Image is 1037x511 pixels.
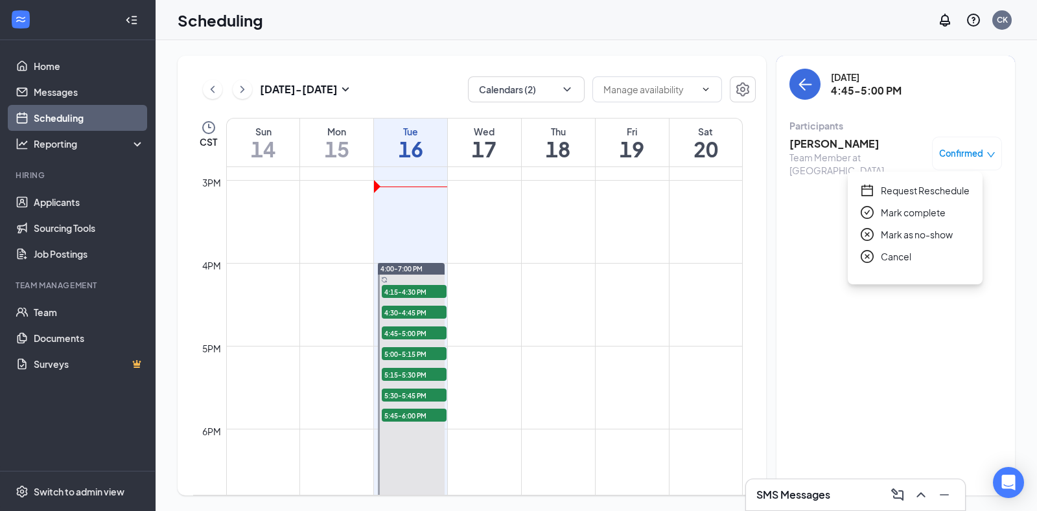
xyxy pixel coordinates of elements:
[300,119,373,166] a: September 15, 2025
[382,306,447,319] span: 4:30-4:45 PM
[701,84,711,95] svg: ChevronDown
[861,184,874,197] span: calendar
[382,347,447,360] span: 5:00-5:15 PM
[200,135,217,148] span: CST
[937,12,953,28] svg: Notifications
[561,83,574,96] svg: ChevronDown
[374,138,447,160] h1: 16
[797,76,813,92] svg: ArrowLeft
[200,176,224,190] div: 3pm
[596,119,669,166] a: September 19, 2025
[14,13,27,26] svg: WorkstreamLogo
[16,280,142,291] div: Team Management
[966,12,981,28] svg: QuestionInfo
[236,82,249,97] svg: ChevronRight
[789,69,821,100] button: back-button
[861,250,874,263] span: close-circle
[338,82,353,97] svg: SmallChevronDown
[16,137,29,150] svg: Analysis
[789,151,926,177] div: Team Member at [GEOGRAPHIC_DATA]
[670,125,742,138] div: Sat
[735,82,751,97] svg: Settings
[603,82,695,97] input: Manage availability
[16,170,142,181] div: Hiring
[522,125,595,138] div: Thu
[993,467,1024,498] div: Open Intercom Messenger
[34,137,145,150] div: Reporting
[382,285,447,298] span: 4:15-4:30 PM
[881,205,946,220] span: Mark complete
[730,76,756,102] button: Settings
[448,125,521,138] div: Wed
[200,424,224,438] div: 6pm
[34,299,145,325] a: Team
[448,119,521,166] a: September 17, 2025
[890,487,905,503] svg: ComposeMessage
[756,488,830,502] h3: SMS Messages
[596,125,669,138] div: Fri
[881,183,970,198] span: Request Reschedule
[380,264,423,273] span: 4:00-7:00 PM
[34,241,145,267] a: Job Postings
[986,150,996,159] span: down
[997,14,1008,25] div: CK
[374,119,447,166] a: September 16, 2025
[200,341,224,356] div: 5pm
[34,53,145,79] a: Home
[227,125,299,138] div: Sun
[881,249,911,264] span: Cancel
[34,215,145,241] a: Sourcing Tools
[201,120,216,135] svg: Clock
[468,76,585,102] button: Calendars (2)ChevronDown
[203,80,222,99] button: ChevronLeft
[206,82,219,97] svg: ChevronLeft
[300,138,373,160] h1: 15
[887,484,908,505] button: ComposeMessage
[34,105,145,131] a: Scheduling
[596,138,669,160] h1: 19
[227,138,299,160] h1: 14
[939,147,983,160] span: Confirmed
[200,258,224,273] div: 4pm
[861,228,874,241] span: close-circle
[227,119,299,166] a: September 14, 2025
[789,137,926,151] h3: [PERSON_NAME]
[16,485,29,498] svg: Settings
[382,326,447,339] span: 4:45-5:00 PM
[831,84,902,98] h3: 4:45-5:00 PM
[381,277,388,283] svg: Sync
[382,368,447,381] span: 5:15-5:30 PM
[522,119,595,166] a: September 18, 2025
[34,325,145,351] a: Documents
[448,138,521,160] h1: 17
[831,71,902,84] div: [DATE]
[789,119,1002,132] div: Participants
[522,138,595,160] h1: 18
[34,485,124,498] div: Switch to admin view
[861,206,874,219] span: check-circle
[233,80,252,99] button: ChevronRight
[125,14,138,27] svg: Collapse
[178,9,263,31] h1: Scheduling
[382,389,447,402] span: 5:30-5:45 PM
[937,487,952,503] svg: Minimize
[934,484,955,505] button: Minimize
[34,351,145,377] a: SurveysCrown
[34,79,145,105] a: Messages
[300,125,373,138] div: Mon
[911,484,931,505] button: ChevronUp
[670,119,742,166] a: September 20, 2025
[34,189,145,215] a: Applicants
[881,227,953,242] span: Mark as no-show
[913,487,929,503] svg: ChevronUp
[670,138,742,160] h1: 20
[374,125,447,138] div: Tue
[260,82,338,97] h3: [DATE] - [DATE]
[382,409,447,422] span: 5:45-6:00 PM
